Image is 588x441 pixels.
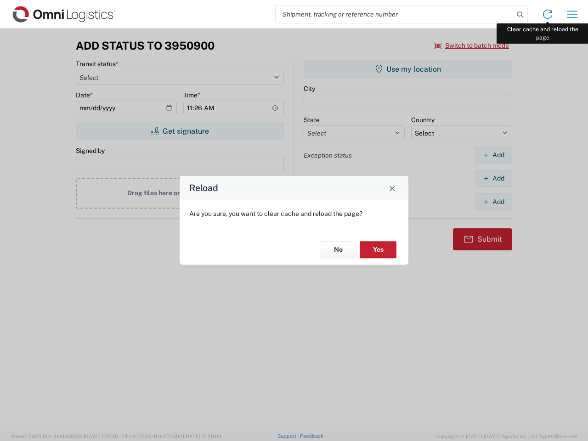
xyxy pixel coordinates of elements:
button: Close [386,181,399,194]
button: Yes [360,241,396,258]
button: No [320,241,356,258]
h4: Reload [189,181,218,195]
input: Shipment, tracking or reference number [276,6,514,23]
p: Are you sure, you want to clear cache and reload the page? [189,209,399,218]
